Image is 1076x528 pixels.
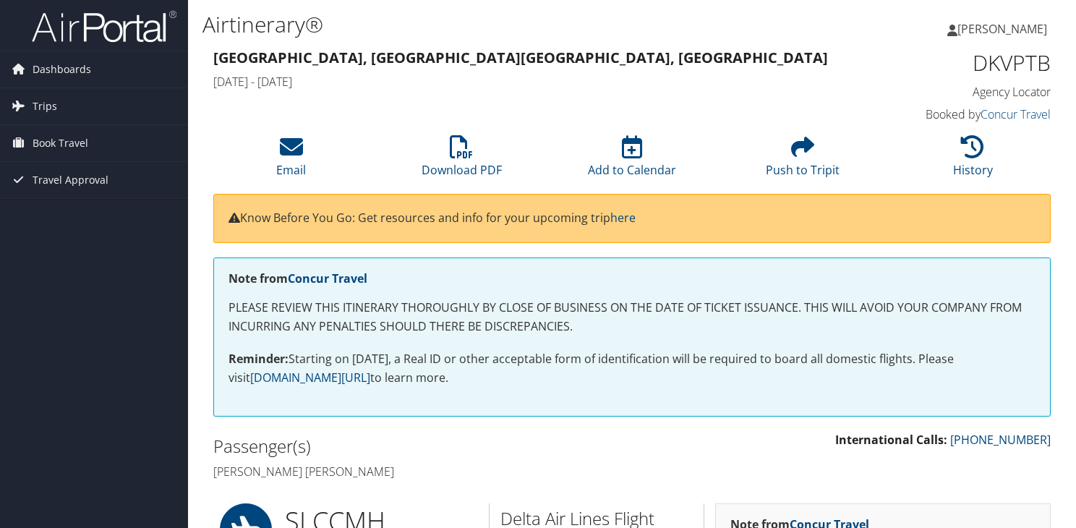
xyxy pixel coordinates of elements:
[957,21,1047,37] span: [PERSON_NAME]
[213,74,836,90] h4: [DATE] - [DATE]
[288,271,367,286] a: Concur Travel
[835,432,947,448] strong: International Calls:
[950,432,1051,448] a: [PHONE_NUMBER]
[250,370,370,386] a: [DOMAIN_NAME][URL]
[229,351,289,367] strong: Reminder:
[213,48,828,67] strong: [GEOGRAPHIC_DATA], [GEOGRAPHIC_DATA] [GEOGRAPHIC_DATA], [GEOGRAPHIC_DATA]
[229,350,1036,387] p: Starting on [DATE], a Real ID or other acceptable form of identification will be required to boar...
[213,434,621,459] h2: Passenger(s)
[229,209,1036,228] p: Know Before You Go: Get resources and info for your upcoming trip
[766,143,840,178] a: Push to Tripit
[33,125,88,161] span: Book Travel
[422,143,502,178] a: Download PDF
[610,210,636,226] a: here
[947,7,1062,51] a: [PERSON_NAME]
[953,143,993,178] a: History
[229,271,367,286] strong: Note from
[202,9,775,40] h1: Airtinerary®
[213,464,621,480] h4: [PERSON_NAME] [PERSON_NAME]
[276,143,306,178] a: Email
[33,88,57,124] span: Trips
[858,84,1051,100] h4: Agency Locator
[33,162,108,198] span: Travel Approval
[981,106,1051,122] a: Concur Travel
[33,51,91,88] span: Dashboards
[32,9,176,43] img: airportal-logo.png
[588,143,676,178] a: Add to Calendar
[858,48,1051,78] h1: DKVPTB
[858,106,1051,122] h4: Booked by
[229,299,1036,336] p: PLEASE REVIEW THIS ITINERARY THOROUGHLY BY CLOSE OF BUSINESS ON THE DATE OF TICKET ISSUANCE. THIS...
